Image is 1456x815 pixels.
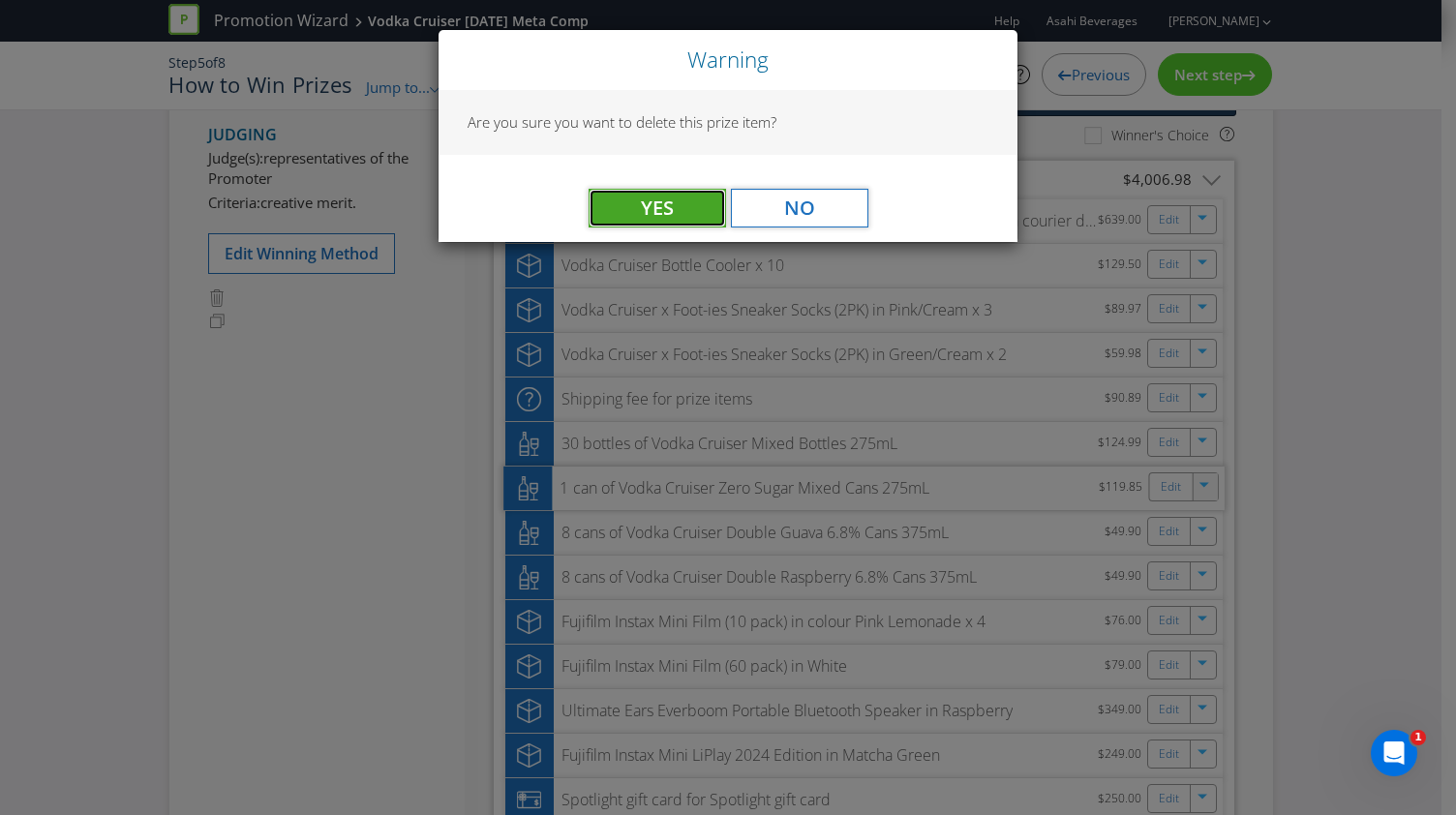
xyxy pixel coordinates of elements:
[687,45,769,75] span: Warning
[589,189,726,227] button: Yes
[1371,730,1417,776] iframe: Intercom live chat
[439,90,1017,154] div: Are you sure you want to delete this prize item?
[731,189,868,227] button: No
[1410,730,1426,745] span: 1
[641,195,674,221] span: Yes
[784,195,815,221] span: No
[439,30,1017,90] div: Close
